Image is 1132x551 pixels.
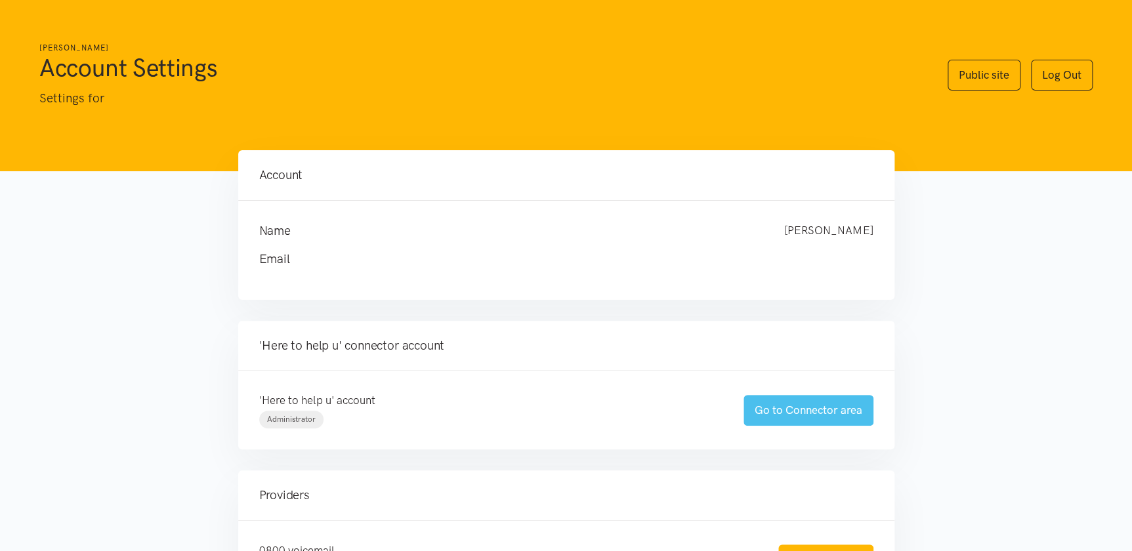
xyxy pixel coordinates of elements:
[39,52,921,83] h1: Account Settings
[39,89,921,108] p: Settings for
[259,250,847,268] h4: Email
[744,395,873,426] a: Go to Connector area
[259,486,873,504] h4: Providers
[259,166,873,184] h4: Account
[948,60,1020,91] a: Public site
[259,222,758,240] h4: Name
[771,222,887,240] div: [PERSON_NAME]
[259,337,873,355] h4: 'Here to help u' connector account
[259,392,717,409] p: 'Here to help u' account
[1031,60,1093,91] a: Log Out
[39,42,921,54] h6: [PERSON_NAME]
[267,415,316,424] span: Administrator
